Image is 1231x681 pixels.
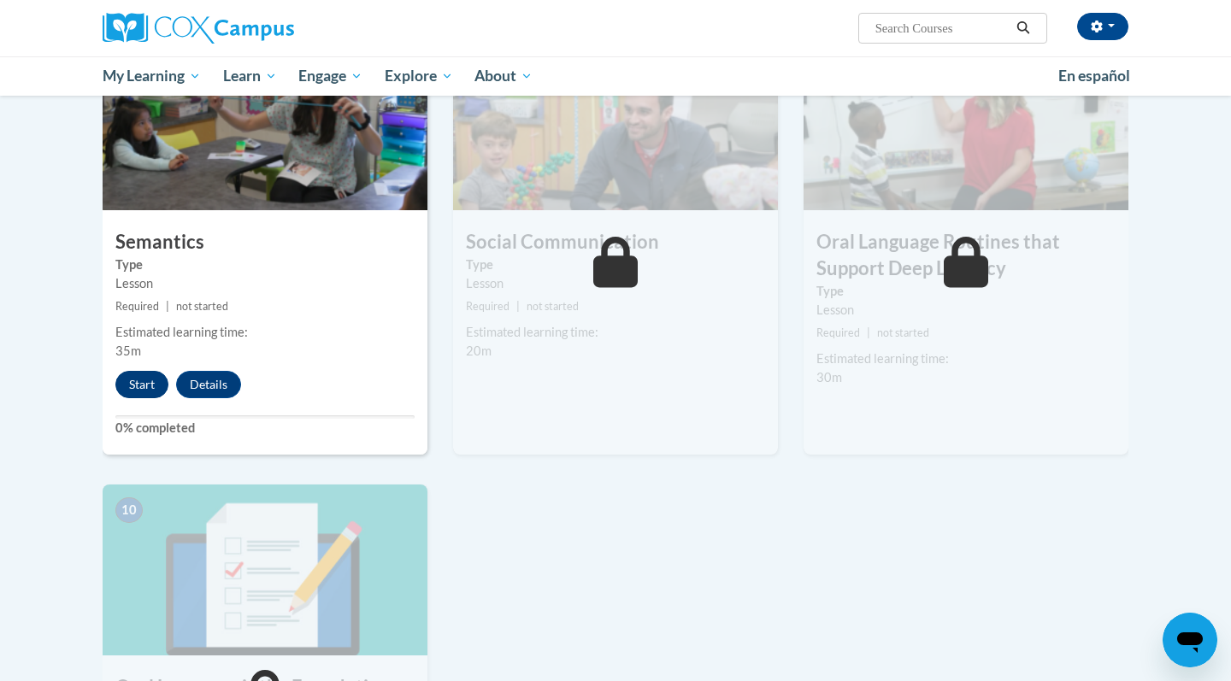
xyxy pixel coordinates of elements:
[298,66,362,86] span: Engage
[115,371,168,398] button: Start
[466,255,765,274] label: Type
[816,326,860,339] span: Required
[516,300,520,313] span: |
[1077,13,1128,40] button: Account Settings
[816,349,1116,368] div: Estimated learning time:
[115,255,415,274] label: Type
[115,343,141,358] span: 35m
[816,282,1116,301] label: Type
[466,300,509,313] span: Required
[212,56,288,96] a: Learn
[1047,58,1141,94] a: En español
[816,301,1116,320] div: Lesson
[223,66,277,86] span: Learn
[385,66,453,86] span: Explore
[103,66,201,86] span: My Learning
[466,323,765,342] div: Estimated learning time:
[816,370,842,385] span: 30m
[474,66,533,86] span: About
[115,300,159,313] span: Required
[804,39,1128,210] img: Course Image
[103,229,427,255] h3: Semantics
[1058,67,1130,85] span: En español
[103,484,427,655] img: Course Image
[115,323,415,342] div: Estimated learning time:
[527,300,579,313] span: not started
[103,13,294,44] img: Cox Campus
[115,497,143,523] span: 10
[464,56,545,96] a: About
[115,419,415,437] label: 0% completed
[453,229,778,255] h3: Social Communication
[804,229,1128,282] h3: Oral Language Routines that Support Deep Literacy
[166,300,169,313] span: |
[453,39,778,210] img: Course Image
[103,39,427,210] img: Course Image
[176,371,241,398] button: Details
[1010,18,1036,38] button: Search
[176,300,228,313] span: not started
[1163,613,1217,667] iframe: Button to launch messaging window, conversation in progress
[374,56,464,96] a: Explore
[77,56,1154,96] div: Main menu
[877,326,929,339] span: not started
[466,274,765,293] div: Lesson
[874,18,1010,38] input: Search Courses
[287,56,374,96] a: Engage
[103,13,427,44] a: Cox Campus
[466,343,492,358] span: 20m
[115,274,415,293] div: Lesson
[867,326,870,339] span: |
[91,56,212,96] a: My Learning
